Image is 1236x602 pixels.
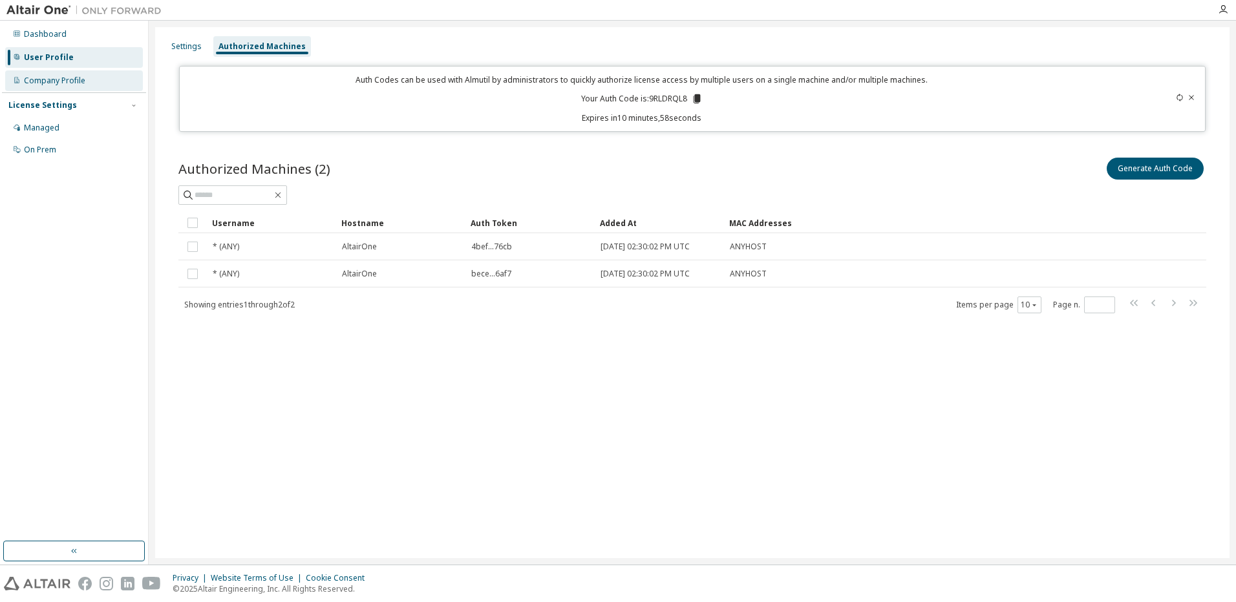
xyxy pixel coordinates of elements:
span: Items per page [956,296,1041,313]
span: Authorized Machines (2) [178,160,330,178]
div: On Prem [24,145,56,155]
span: [DATE] 02:30:02 PM UTC [601,269,690,279]
span: 4bef...76cb [471,242,512,252]
span: * (ANY) [213,269,239,279]
span: Showing entries 1 through 2 of 2 [184,299,295,310]
img: Altair One [6,4,168,17]
p: © 2025 Altair Engineering, Inc. All Rights Reserved. [173,583,372,594]
span: AltairOne [342,242,377,252]
button: 10 [1021,300,1038,310]
span: [DATE] 02:30:02 PM UTC [601,242,690,252]
div: Authorized Machines [218,41,306,52]
div: Username [212,213,331,233]
p: Expires in 10 minutes, 58 seconds [187,112,1097,123]
button: Generate Auth Code [1107,158,1204,180]
div: MAC Addresses [729,213,1071,233]
span: AltairOne [342,269,377,279]
img: facebook.svg [78,577,92,590]
span: * (ANY) [213,242,239,252]
div: Added At [600,213,719,233]
img: linkedin.svg [121,577,134,590]
div: Company Profile [24,76,85,86]
span: ANYHOST [730,269,767,279]
div: Auth Token [471,213,590,233]
p: Your Auth Code is: 9RLDRQL8 [581,93,703,105]
p: Auth Codes can be used with Almutil by administrators to quickly authorize license access by mult... [187,74,1097,85]
div: Cookie Consent [306,573,372,583]
div: Hostname [341,213,460,233]
span: Page n. [1053,296,1115,313]
div: License Settings [8,100,77,110]
div: Settings [171,41,202,52]
div: User Profile [24,52,74,63]
img: altair_logo.svg [4,577,70,590]
div: Dashboard [24,29,67,39]
span: bece...6af7 [471,269,511,279]
span: ANYHOST [730,242,767,252]
div: Privacy [173,573,211,583]
div: Managed [24,123,59,133]
img: youtube.svg [142,577,161,590]
div: Website Terms of Use [211,573,306,583]
img: instagram.svg [100,577,113,590]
